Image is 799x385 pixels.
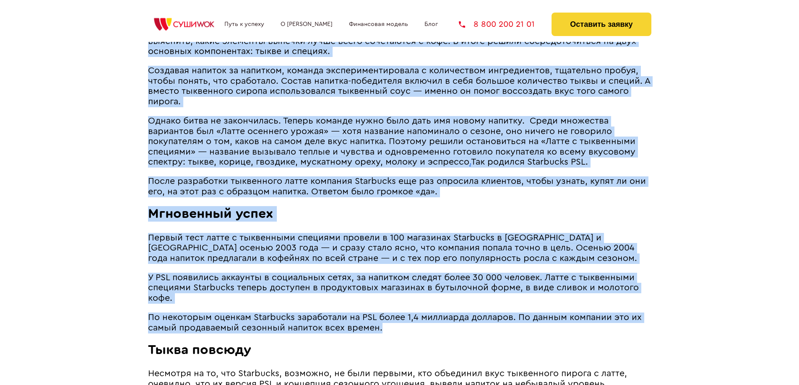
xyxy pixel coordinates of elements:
span: Первый тест латте с тыквенными специями провели в 100 магазинах Starbucks в [GEOGRAPHIC_DATA] и [... [148,233,637,263]
span: Мгновенный успех [148,207,273,220]
span: Тыква повсюду [148,343,251,357]
button: Оставить заявку [552,13,651,36]
a: О [PERSON_NAME] [281,21,333,28]
span: 8 800 200 21 01 [474,20,535,28]
span: После разработки тыквенного латте компания Starbucks еще раз опросила клиентов, чтобы узнать, куп... [148,177,646,196]
a: Путь к успеху [224,21,264,28]
span: По некоторым оценкам Starbucks заработали на PSL более 1,4 миллиарда долларов. По данным компании... [148,313,642,332]
a: 8 800 200 21 01 [459,20,535,28]
a: Блог [424,21,438,28]
span: Создавая напиток за напитком, команда экспериментировала с количеством ингредиентов, тщательно пр... [148,66,650,106]
a: . [469,158,471,166]
span: У PSL появились аккаунты в социальных сетях, за напитком следят более 30 000 человек. Латте с тык... [148,273,639,302]
span: Однако битва не закончилась. Теперь команде нужно было дать имя новому напитку. Среди множества в... [148,116,635,166]
a: Финансовая модель [349,21,408,28]
span: Так родился Starbucks PSL. [471,158,588,166]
